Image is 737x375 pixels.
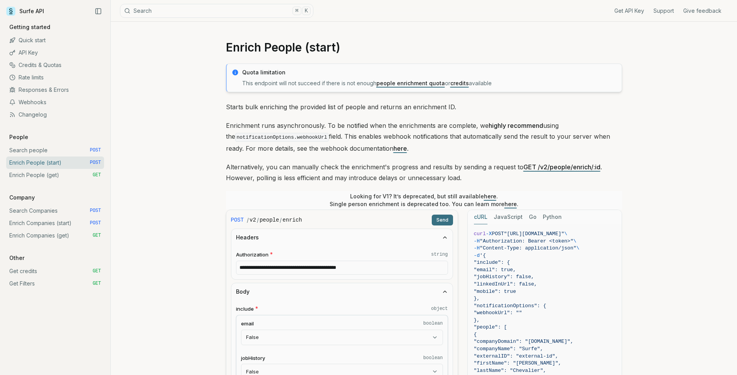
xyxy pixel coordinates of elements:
kbd: ⌘ [292,7,301,15]
a: Search people POST [6,144,104,157]
span: "notificationOptions": { [474,303,546,309]
span: GET [92,280,101,287]
span: email [241,320,254,327]
a: Search Companies POST [6,205,104,217]
span: "firstName": "[PERSON_NAME]", [474,360,561,366]
span: \ [576,245,580,251]
p: Getting started [6,23,53,31]
span: '{ [480,253,486,258]
code: string [431,251,448,258]
span: "webhookUrl": "" [474,310,522,316]
span: "people": [ [474,324,507,330]
button: JavaScript [494,210,523,224]
button: Headers [231,229,453,246]
span: jobHistory [241,354,265,362]
code: object [431,306,448,312]
span: POST [90,220,101,226]
a: Get Filters GET [6,277,104,290]
span: "linkedInUrl": false, [474,281,537,287]
span: POST [231,216,244,224]
p: Company [6,194,38,201]
a: Responses & Errors [6,84,104,96]
a: Give feedback [683,7,722,15]
a: people enrichment quota [376,80,445,86]
span: POST [90,160,101,166]
code: boolean [423,355,443,361]
span: "email": true, [474,267,516,273]
p: People [6,133,31,141]
span: "Authorization: Bearer <token>" [480,238,573,244]
code: boolean [423,320,443,327]
span: \ [564,231,568,237]
code: v2 [250,216,256,224]
a: Changelog [6,108,104,121]
a: Enrich People (start) POST [6,157,104,169]
span: GET [92,232,101,239]
span: POST [90,147,101,153]
span: "jobHistory": false, [474,274,534,280]
a: Credits & Quotas [6,59,104,71]
p: Looking for V1? It’s deprecated, but still available . Single person enrichment is deprecated too... [330,193,518,208]
button: Send [432,215,453,225]
span: / [280,216,282,224]
span: GET [92,172,101,178]
a: Surfe API [6,5,44,17]
a: Enrich People (get) GET [6,169,104,181]
button: Go [529,210,537,224]
span: "[URL][DOMAIN_NAME]" [504,231,564,237]
a: Quick start [6,34,104,46]
span: -d [474,253,480,258]
a: Enrich Companies (start) POST [6,217,104,229]
button: Search⌘K [120,4,313,18]
span: curl [474,231,486,237]
h1: Enrich People (start) [226,40,622,54]
span: "companyName": "Surfe", [474,346,543,352]
p: Alternatively, you can manually check the enrichment's progress and results by sending a request ... [226,162,622,183]
a: credits [450,80,469,86]
span: "lastName": "Chevalier", [474,368,546,373]
strong: highly recommend [489,122,543,129]
p: Enrichment runs asynchronously. To be notified when the enrichments are complete, we using the fi... [226,120,622,154]
p: Quota limitation [242,69,617,76]
span: / [257,216,259,224]
a: GET /v2/people/enrich/:id [523,163,600,171]
a: Support [653,7,674,15]
span: "companyDomain": "[DOMAIN_NAME]", [474,339,573,344]
span: Authorization [236,251,268,258]
kbd: K [302,7,311,15]
a: Get API Key [614,7,644,15]
a: Rate limits [6,71,104,84]
span: "include": { [474,260,510,265]
span: POST [492,231,504,237]
a: here [393,144,407,152]
a: Get credits GET [6,265,104,277]
span: "Content-Type: application/json" [480,245,576,251]
span: { [474,332,477,337]
p: This endpoint will not succeed if there is not enough or available [242,79,617,87]
span: / [247,216,249,224]
span: -H [474,245,480,251]
button: Python [543,210,562,224]
button: Body [231,283,453,300]
span: -H [474,238,480,244]
a: here [504,201,517,207]
a: Webhooks [6,96,104,108]
p: Other [6,254,27,262]
span: -X [486,231,492,237]
a: API Key [6,46,104,59]
a: Enrich Companies (get) GET [6,229,104,242]
span: }, [474,317,480,323]
span: POST [90,208,101,214]
span: "mobile": true [474,289,516,294]
code: notificationOptions.webhookUrl [235,133,329,142]
span: }, [474,296,480,301]
button: cURL [474,210,487,224]
span: include [236,305,254,313]
span: GET [92,268,101,274]
p: Starts bulk enriching the provided list of people and returns an enrichment ID. [226,101,622,112]
code: enrich [282,216,302,224]
button: Collapse Sidebar [92,5,104,17]
span: \ [573,238,576,244]
span: "externalID": "external-id", [474,353,558,359]
code: people [260,216,279,224]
